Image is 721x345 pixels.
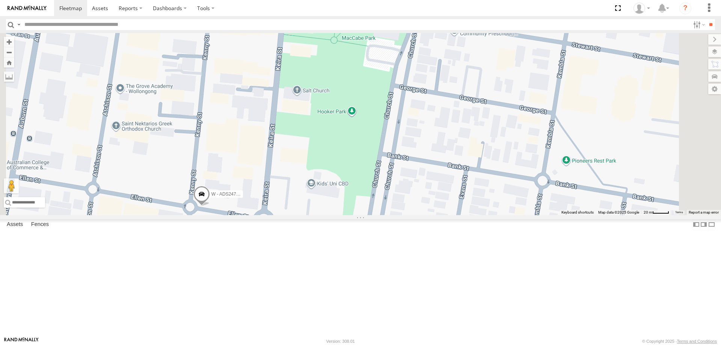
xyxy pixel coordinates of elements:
[4,37,14,47] button: Zoom in
[4,71,14,82] label: Measure
[675,211,683,214] a: Terms (opens in new tab)
[598,210,639,214] span: Map data ©2025 Google
[642,339,717,343] div: © Copyright 2025 -
[8,6,47,11] img: rand-logo.svg
[4,337,39,345] a: Visit our Website
[679,2,691,14] i: ?
[692,219,700,230] label: Dock Summary Table to the Left
[708,219,715,230] label: Hide Summary Table
[631,3,653,14] div: Tye Clark
[689,210,719,214] a: Report a map error
[708,84,721,94] label: Map Settings
[3,219,27,230] label: Assets
[561,210,594,215] button: Keyboard shortcuts
[677,339,717,343] a: Terms and Conditions
[644,210,652,214] span: 20 m
[4,47,14,57] button: Zoom out
[4,178,19,193] button: Drag Pegman onto the map to open Street View
[700,219,707,230] label: Dock Summary Table to the Right
[4,57,14,68] button: Zoom Home
[211,191,277,197] span: W - ADS247 - [PERSON_NAME]
[16,19,22,30] label: Search Query
[326,339,355,343] div: Version: 308.01
[690,19,706,30] label: Search Filter Options
[27,219,53,230] label: Fences
[641,210,671,215] button: Map Scale: 20 m per 41 pixels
